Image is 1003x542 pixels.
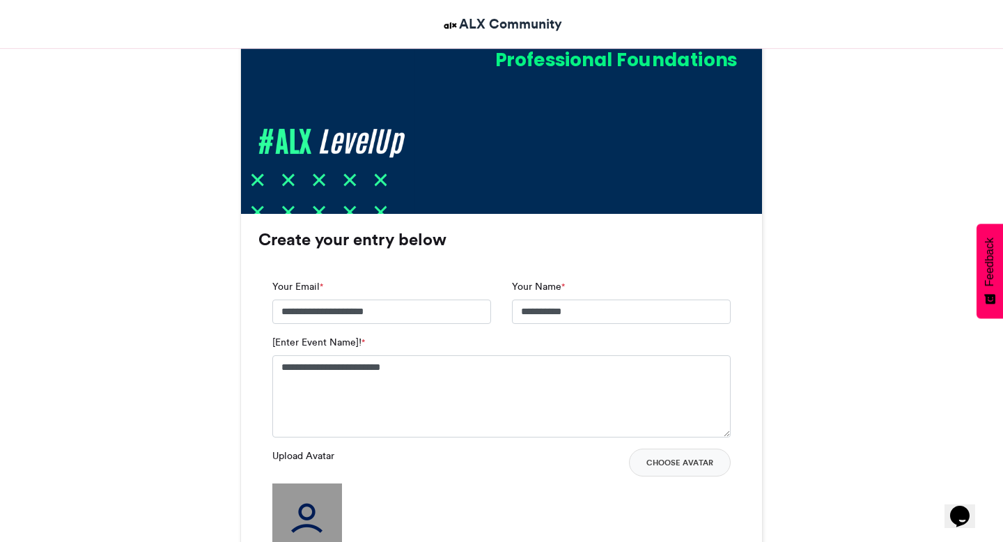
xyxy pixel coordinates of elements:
[272,449,334,463] label: Upload Avatar
[339,47,737,72] div: Professional Foundations
[442,14,562,34] a: ALX Community
[272,279,323,294] label: Your Email
[983,238,996,286] span: Feedback
[629,449,731,477] button: Choose Avatar
[258,231,745,248] h3: Create your entry below
[512,279,565,294] label: Your Name
[272,335,365,350] label: [Enter Event Name]!
[977,224,1003,318] button: Feedback - Show survey
[442,17,459,34] img: ALX Community
[944,486,989,528] iframe: chat widget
